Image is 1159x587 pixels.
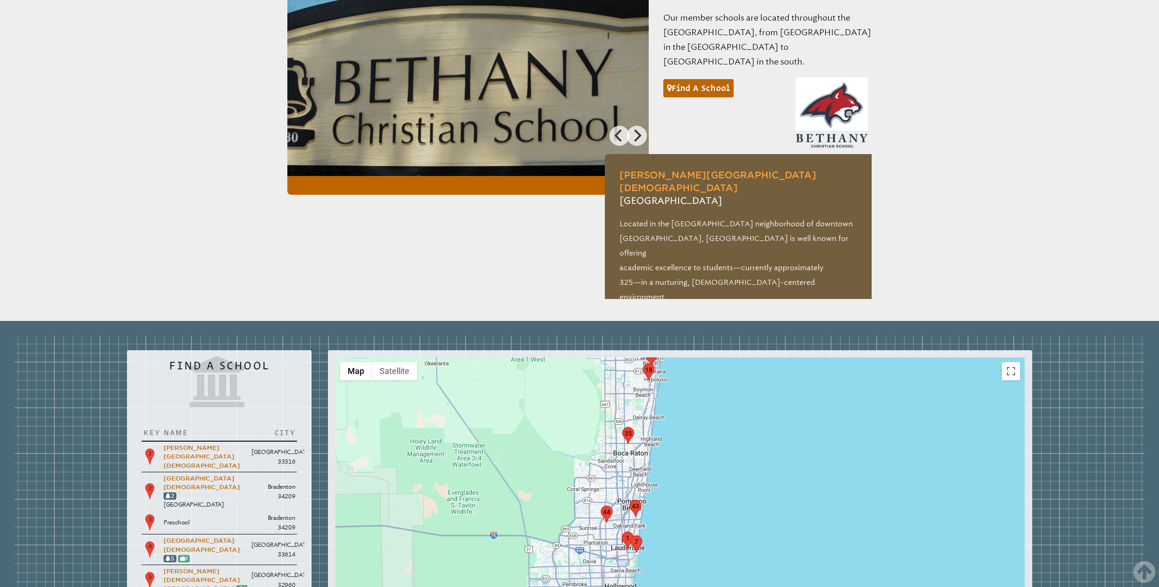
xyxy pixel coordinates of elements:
p: Our member schools are located throughout the [GEOGRAPHIC_DATA], from [GEOGRAPHIC_DATA] in the [G... [663,11,872,69]
div: marker18 [643,363,655,380]
p: [GEOGRAPHIC_DATA] 33614 [251,540,295,560]
button: Previous [609,126,630,146]
div: marker38 [646,349,657,366]
p: Bradenton 34209 [251,513,295,533]
p: Bradenton 34209 [251,482,295,502]
p: City [251,428,295,437]
span: [GEOGRAPHIC_DATA] [619,195,722,206]
p: Name [164,428,248,437]
div: marker7 [630,535,642,552]
div: marker35 [622,427,634,444]
a: [PERSON_NAME][GEOGRAPHIC_DATA][DEMOGRAPHIC_DATA] [619,170,816,193]
a: Find a school [663,79,734,97]
a: [GEOGRAPHIC_DATA][DEMOGRAPHIC_DATA] [164,537,240,553]
button: Next [627,126,647,146]
div: marker44 [601,506,613,523]
p: 4 [143,540,156,559]
div: marker1 [622,532,634,549]
p: [GEOGRAPHIC_DATA] [164,500,248,509]
p: [GEOGRAPHIC_DATA] 33316 [251,447,295,467]
p: 3 [143,513,156,532]
button: Show satellite imagery [372,362,417,380]
button: Toggle fullscreen view [1002,362,1020,380]
p: 2 [143,482,156,501]
a: 5 [165,555,175,562]
a: [PERSON_NAME][GEOGRAPHIC_DATA][DEMOGRAPHIC_DATA] [164,444,240,469]
p: Key [143,428,160,437]
p: Preschool [164,518,248,527]
a: 1 [180,555,188,562]
a: [GEOGRAPHIC_DATA][DEMOGRAPHIC_DATA] [164,475,240,491]
a: 2 [165,492,175,499]
div: marker43 [630,500,641,517]
button: Show street map [340,362,372,380]
p: Located in the [GEOGRAPHIC_DATA] neighborhood of downtown [GEOGRAPHIC_DATA], [GEOGRAPHIC_DATA] is... [605,209,872,312]
p: 1 [143,448,156,466]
